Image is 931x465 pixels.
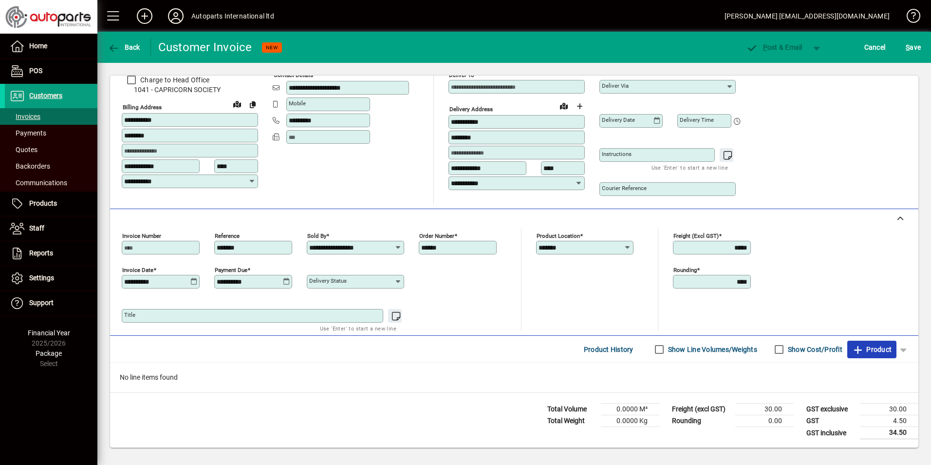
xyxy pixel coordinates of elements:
[735,404,794,415] td: 30.00
[666,345,757,354] label: Show Line Volumes/Weights
[847,341,896,358] button: Product
[29,249,53,257] span: Reports
[5,216,97,241] a: Staff
[110,363,918,392] div: No line items found
[29,299,54,307] span: Support
[572,98,587,114] button: Choose address
[122,232,161,239] mat-label: Invoice number
[602,151,632,157] mat-label: Instructions
[29,42,47,50] span: Home
[138,75,209,85] label: Charge to Head Office
[906,39,921,55] span: ave
[667,404,735,415] td: Freight (excl GST)
[5,158,97,174] a: Backorders
[860,415,918,427] td: 4.50
[556,98,572,114] a: View on map
[105,39,143,56] button: Back
[108,43,140,51] span: Back
[763,43,767,51] span: P
[542,415,601,427] td: Total Weight
[29,92,62,99] span: Customers
[5,291,97,315] a: Support
[652,162,728,173] mat-hint: Use 'Enter' to start a new line
[864,39,886,55] span: Cancel
[667,415,735,427] td: Rounding
[741,39,807,56] button: Post & Email
[5,108,97,125] a: Invoices
[860,404,918,415] td: 30.00
[801,404,860,415] td: GST exclusive
[10,129,46,137] span: Payments
[29,199,57,207] span: Products
[36,349,62,357] span: Package
[10,179,67,187] span: Communications
[602,185,647,192] mat-label: Courier Reference
[852,342,892,357] span: Product
[899,2,919,34] a: Knowledge Base
[419,232,454,239] mat-label: Order number
[158,39,252,55] div: Customer Invoice
[122,85,258,95] span: 1041 - CAPRICORN SOCIETY
[97,39,151,56] app-page-header-button: Back
[673,232,719,239] mat-label: Freight (excl GST)
[5,125,97,141] a: Payments
[542,404,601,415] td: Total Volume
[5,174,97,191] a: Communications
[5,59,97,83] a: POS
[229,96,245,112] a: View on map
[801,415,860,427] td: GST
[537,232,580,239] mat-label: Product location
[309,277,347,284] mat-label: Delivery status
[602,116,635,123] mat-label: Delivery date
[735,415,794,427] td: 0.00
[5,192,97,216] a: Products
[746,43,802,51] span: ost & Email
[10,146,37,154] span: Quotes
[10,113,40,120] span: Invoices
[245,97,261,112] button: Copy to Delivery address
[307,232,326,239] mat-label: Sold by
[29,274,54,282] span: Settings
[10,162,50,170] span: Backorders
[5,34,97,58] a: Home
[5,141,97,158] a: Quotes
[673,267,697,273] mat-label: Rounding
[786,345,842,354] label: Show Cost/Profit
[124,311,135,318] mat-label: Title
[215,267,247,273] mat-label: Payment due
[601,415,659,427] td: 0.0000 Kg
[29,67,42,75] span: POS
[28,329,70,337] span: Financial Year
[725,8,890,24] div: [PERSON_NAME] [EMAIL_ADDRESS][DOMAIN_NAME]
[903,39,923,56] button: Save
[122,267,153,273] mat-label: Invoice date
[601,404,659,415] td: 0.0000 M³
[129,7,160,25] button: Add
[320,323,396,334] mat-hint: Use 'Enter' to start a new line
[5,266,97,291] a: Settings
[862,39,888,56] button: Cancel
[860,427,918,439] td: 34.50
[215,232,240,239] mat-label: Reference
[191,8,274,24] div: Autoparts International ltd
[906,43,910,51] span: S
[289,100,306,107] mat-label: Mobile
[160,7,191,25] button: Profile
[580,341,637,358] button: Product History
[29,224,44,232] span: Staff
[5,241,97,266] a: Reports
[602,82,629,89] mat-label: Deliver via
[801,427,860,439] td: GST inclusive
[266,44,278,51] span: NEW
[584,342,633,357] span: Product History
[680,116,714,123] mat-label: Delivery time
